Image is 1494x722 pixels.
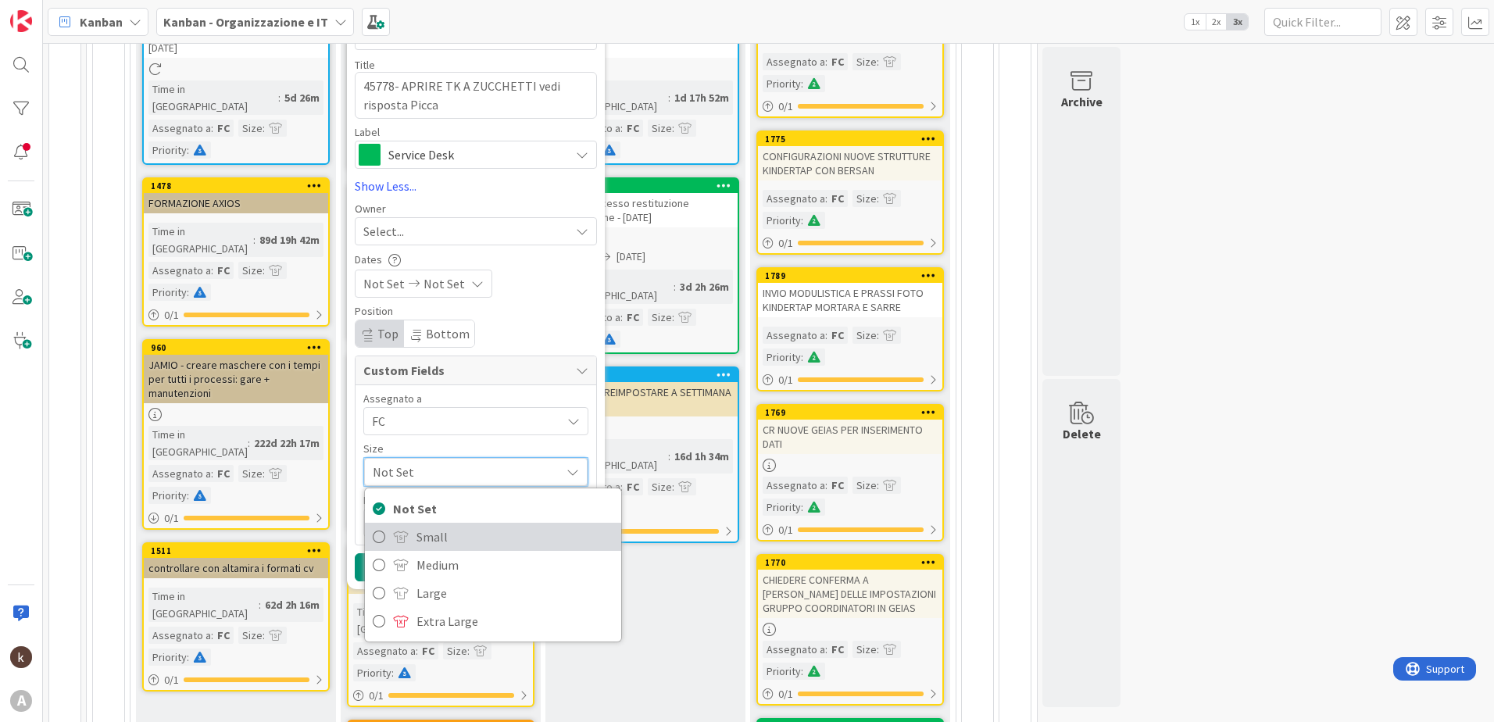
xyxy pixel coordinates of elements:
div: Size [443,642,467,659]
a: 1511controllare con altamira i formati cvTime in [GEOGRAPHIC_DATA]:62d 2h 16mAssegnato a:FCSize:P... [142,542,330,692]
div: Assegnato a [148,627,211,644]
div: 16d 1h 34m [670,448,733,465]
div: FC [418,642,438,659]
a: MAIL RISPOSTA OKTECHAssegnato a:FCSize:Priority:0/1 [756,8,944,118]
div: 62d 2h 16m [261,596,323,613]
div: CHIEDERE CONFERMA A [PERSON_NAME] DELLE IMPOSTAZIONI GRUPPO COORDINATORI IN GEIAS [758,570,942,618]
div: 1775CONFIGURAZIONI NUOVE STRUTTURE KINDERTAP CON BERSAN [758,132,942,180]
span: Small [416,525,613,549]
span: : [801,499,803,516]
a: Sospensione sim form dimessi - [DATE]Time in [GEOGRAPHIC_DATA]:5d 26mAssegnato a:FCSize:Priority: [142,8,330,165]
span: 0 / 1 [164,307,179,323]
span: Dates [355,254,382,265]
div: 171320 TEL DA REIMPOSTARE A SETTIMANA - [DATE] [553,368,738,416]
div: Priority [763,348,801,366]
div: FC [827,190,848,207]
div: 0/1 [758,370,942,390]
span: : [248,434,250,452]
div: 1789INVIO MODULISTICA E PRASSI FOTO KINDERTAP MORTARA E SARRE [758,269,942,317]
span: Support [33,2,71,21]
span: : [211,627,213,644]
div: 1511 [144,544,328,558]
span: : [801,663,803,680]
div: FC [827,327,848,344]
div: Priority [763,663,801,680]
span: : [825,641,827,658]
div: 1794 [560,180,738,191]
div: FC [827,477,848,494]
span: : [877,327,879,344]
span: : [263,120,265,137]
a: Small [365,523,621,551]
div: Size [238,120,263,137]
div: Priority [353,664,391,681]
div: FC [213,465,234,482]
span: Kanban [80,13,123,31]
div: FC [827,53,848,70]
span: Not Set [424,274,465,293]
div: Priority [148,141,187,159]
a: 171320 TEL DA REIMPOSTARE A SETTIMANA - [DATE]Time in [GEOGRAPHIC_DATA]:16d 1h 34mAssegnato a:FCS... [552,366,739,543]
div: Time in [GEOGRAPHIC_DATA] [558,80,668,115]
span: : [416,642,418,659]
span: : [263,262,265,279]
div: Assegnato a [763,641,825,658]
div: Assegnato a [148,262,211,279]
span: : [877,641,879,658]
div: INVIO MODULISTICA E PRASSI FOTO KINDERTAP MORTARA E SARRE [758,283,942,317]
a: 1789INVIO MODULISTICA E PRASSI FOTO KINDERTAP MORTARA E SARREAssegnato a:FCSize:Priority:0/1 [756,267,944,391]
span: : [620,478,623,495]
div: 1769 [765,407,942,418]
span: : [187,487,189,504]
div: Audit processo restituzione smartphone - [DATE] [553,193,738,227]
div: Assegnato a [353,642,416,659]
span: Medium [416,553,613,577]
div: 1769 [758,406,942,420]
div: FC [623,309,643,326]
div: Size [648,309,672,326]
div: Size [238,262,263,279]
div: 1770 [765,557,942,568]
a: Extra Large [365,607,621,635]
div: Priority [763,75,801,92]
div: Priority [148,649,187,666]
div: Priority [363,495,588,506]
span: FC [372,412,561,431]
div: 1794Audit processo restituzione smartphone - [DATE] [553,179,738,227]
span: : [801,75,803,92]
span: : [187,649,189,666]
span: : [263,465,265,482]
div: 0/1 [348,686,533,706]
div: Size [852,477,877,494]
div: FC [213,262,234,279]
div: 960JAMIO - creare maschere con i tempi per tutti i processi: gare + manutenzioni [144,341,328,403]
div: Delete [1063,424,1101,443]
div: 0/1 [758,234,942,253]
span: : [801,348,803,366]
div: Time in [GEOGRAPHIC_DATA] [558,439,668,474]
div: FC [827,641,848,658]
div: Size [363,443,588,454]
div: 1d 17h 52m [670,89,733,106]
div: FC [623,120,643,137]
a: Medium [365,551,621,579]
a: Sospensione sim form dimessi - [DATE]Time in [GEOGRAPHIC_DATA]:1d 17h 52mAssegnato a:FCSize:Prior... [552,8,739,165]
a: 1771PREVENTIVO KINDERTAP ASSISI PER GEN 26 -RIVEDERE OFFERTATime in [GEOGRAPHIC_DATA]:14d 18h 24m... [347,544,534,707]
div: 1478 [144,179,328,193]
div: 20 TEL DA REIMPOSTARE A SETTIMANA - [DATE] [553,382,738,416]
span: : [620,309,623,326]
div: Priority [148,487,187,504]
span: 0 / 1 [778,686,793,702]
a: Large [365,579,621,607]
div: 1770CHIEDERE CONFERMA A [PERSON_NAME] DELLE IMPOSTAZIONI GRUPPO COORDINATORI IN GEIAS [758,556,942,618]
div: 89d 19h 42m [256,231,323,248]
div: A [10,690,32,712]
div: Size [648,120,672,137]
div: 1769CR NUOVE GEIAS PER INSERIMENTO DATI [758,406,942,454]
div: Assegnato a [763,190,825,207]
div: 1775 [765,134,942,145]
button: Add [355,553,396,581]
span: : [259,596,261,613]
span: 0 / 1 [778,235,793,252]
span: : [211,262,213,279]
